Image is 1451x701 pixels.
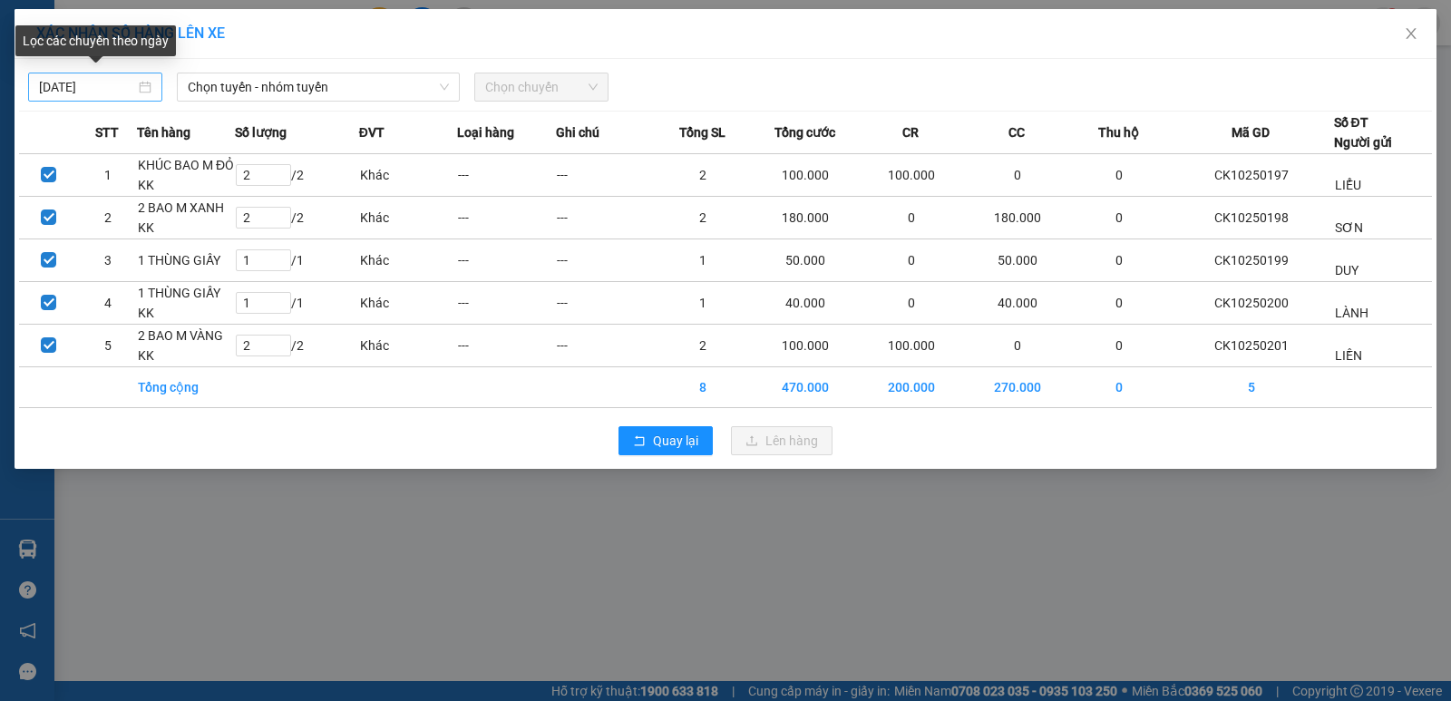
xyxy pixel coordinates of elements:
span: DUY [1335,263,1358,277]
td: Khác [359,325,457,367]
td: Khác [359,197,457,239]
td: --- [457,154,555,197]
td: 8 [654,367,752,408]
td: 2 [78,197,137,239]
td: 180.000 [752,197,858,239]
td: 470.000 [752,367,858,408]
td: 0 [1070,282,1168,325]
td: 100.000 [858,154,964,197]
td: 50.000 [964,239,1070,282]
td: 200.000 [858,367,964,408]
td: --- [556,239,654,282]
span: down [439,82,450,92]
span: Loại hàng [457,122,514,142]
span: Quay lại [653,431,698,451]
td: 4 [78,282,137,325]
td: 100.000 [752,325,858,367]
span: LIỀN [1335,348,1362,363]
span: Tổng SL [679,122,725,142]
span: STT [95,122,119,142]
span: Số lượng [235,122,287,142]
td: 3 [78,239,137,282]
span: Chọn chuyến [485,73,598,101]
span: LÀNH [1335,306,1368,320]
td: --- [457,325,555,367]
td: 0 [964,325,1070,367]
span: close [1404,26,1418,41]
td: Khác [359,154,457,197]
span: rollback [633,434,646,449]
td: 5 [1169,367,1334,408]
td: --- [556,197,654,239]
span: CC [1008,122,1025,142]
button: rollbackQuay lại [618,426,713,455]
td: / 1 [235,239,359,282]
td: Khác [359,282,457,325]
td: / 1 [235,282,359,325]
button: uploadLên hàng [731,426,833,455]
span: Tổng cước [774,122,835,142]
td: 5 [78,325,137,367]
td: --- [556,325,654,367]
td: 0 [1070,367,1168,408]
td: --- [457,282,555,325]
span: SƠN [1335,220,1363,235]
td: / 2 [235,154,359,197]
span: LIỂU [1335,178,1361,192]
td: 2 [654,197,752,239]
td: 100.000 [752,154,858,197]
td: CK10250199 [1169,239,1334,282]
td: 2 BAO M XANH KK [137,197,235,239]
div: Số ĐT Người gửi [1334,112,1392,152]
span: CR [902,122,919,142]
td: 2 [654,325,752,367]
span: Thu hộ [1098,122,1139,142]
td: --- [556,154,654,197]
button: Close [1386,9,1436,60]
td: / 2 [235,197,359,239]
td: --- [556,282,654,325]
td: CK10250197 [1169,154,1334,197]
td: Tổng cộng [137,367,235,408]
span: ĐVT [359,122,385,142]
td: 0 [964,154,1070,197]
span: Tên hàng [137,122,190,142]
span: XÁC NHẬN SỐ HÀNG LÊN XE [36,24,225,42]
td: 0 [1070,154,1168,197]
span: Chọn tuyến - nhóm tuyến [188,73,449,101]
td: 0 [1070,197,1168,239]
td: / 2 [235,325,359,367]
td: 0 [858,282,964,325]
td: CK10250201 [1169,325,1334,367]
td: CK10250198 [1169,197,1334,239]
span: Mã GD [1232,122,1270,142]
td: 40.000 [964,282,1070,325]
td: 1 [78,154,137,197]
td: 2 [654,154,752,197]
div: Lọc các chuyến theo ngày [15,25,176,56]
td: Khác [359,239,457,282]
td: 40.000 [752,282,858,325]
td: 50.000 [752,239,858,282]
td: 0 [858,197,964,239]
td: 1 [654,239,752,282]
span: Ghi chú [556,122,599,142]
td: 270.000 [964,367,1070,408]
td: KHÚC BAO M ĐỎ KK [137,154,235,197]
td: 0 [858,239,964,282]
td: --- [457,239,555,282]
td: 180.000 [964,197,1070,239]
td: 0 [1070,239,1168,282]
input: 13/10/2025 [39,77,135,97]
td: 100.000 [858,325,964,367]
td: 0 [1070,325,1168,367]
td: CK10250200 [1169,282,1334,325]
td: --- [457,197,555,239]
td: 1 THÙNG GIẤY KK [137,282,235,325]
td: 1 THÙNG GIẤY [137,239,235,282]
td: 2 BAO M VÀNG KK [137,325,235,367]
td: 1 [654,282,752,325]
